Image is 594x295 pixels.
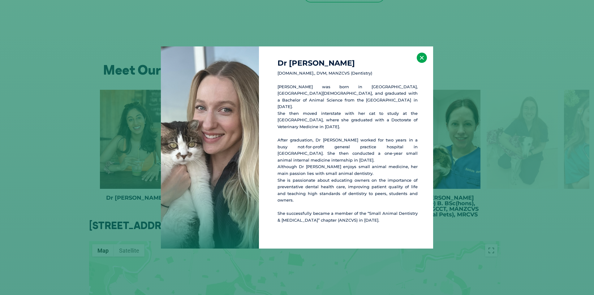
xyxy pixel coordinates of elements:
p: After graduation, Dr [PERSON_NAME] worked for two years in a busy not-for-profit general practice... [278,137,418,204]
p: [DOMAIN_NAME]., DVM, MANZCVS (Dentistry) [278,70,418,77]
p: She successfully became a member of the “Small Animal Dentistry & [MEDICAL_DATA]” chapter (ANZCVS... [278,210,418,223]
button: × [417,53,427,63]
p: [PERSON_NAME] was born in [GEOGRAPHIC_DATA], [GEOGRAPHIC_DATA][DEMOGRAPHIC_DATA], and graduated w... [278,84,418,130]
h4: Dr [PERSON_NAME] [278,59,418,67]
